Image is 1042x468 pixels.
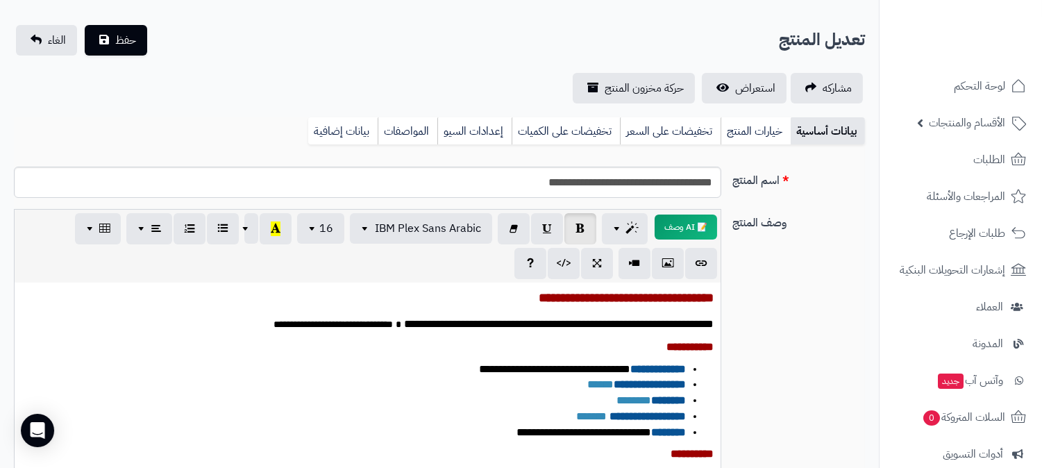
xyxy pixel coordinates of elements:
[927,187,1005,206] span: المراجعات والأسئلة
[48,32,66,49] span: الغاء
[888,401,1034,434] a: السلات المتروكة0
[923,410,940,426] span: 0
[954,76,1005,96] span: لوحة التحكم
[929,113,1005,133] span: الأقسام والمنتجات
[976,297,1003,317] span: العملاء
[936,371,1003,390] span: وآتس آب
[375,220,481,237] span: IBM Plex Sans Arabic
[721,117,791,145] a: خيارات المنتج
[922,408,1005,427] span: السلات المتروكة
[949,224,1005,243] span: طلبات الإرجاع
[727,167,871,189] label: اسم المنتج
[319,220,333,237] span: 16
[735,80,775,97] span: استعراض
[938,374,964,389] span: جديد
[21,414,54,447] div: Open Intercom Messenger
[350,213,492,244] button: IBM Plex Sans Arabic
[888,180,1034,213] a: المراجعات والأسئلة
[888,364,1034,397] a: وآتس آبجديد
[727,209,871,231] label: وصف المنتج
[973,150,1005,169] span: الطلبات
[900,260,1005,280] span: إشعارات التحويلات البنكية
[888,327,1034,360] a: المدونة
[888,253,1034,287] a: إشعارات التحويلات البنكية
[888,290,1034,324] a: العملاء
[779,26,865,54] h2: تعديل المنتج
[512,117,620,145] a: تخفيضات على الكميات
[655,215,717,240] button: 📝 AI وصف
[573,73,695,103] a: حركة مخزون المنتج
[791,117,865,145] a: بيانات أساسية
[702,73,787,103] a: استعراض
[378,117,437,145] a: المواصفات
[791,73,863,103] a: مشاركه
[85,25,147,56] button: حفظ
[297,213,344,244] button: 16
[888,217,1034,250] a: طلبات الإرجاع
[888,69,1034,103] a: لوحة التحكم
[973,334,1003,353] span: المدونة
[943,444,1003,464] span: أدوات التسويق
[308,117,378,145] a: بيانات إضافية
[605,80,684,97] span: حركة مخزون المنتج
[823,80,852,97] span: مشاركه
[16,25,77,56] a: الغاء
[115,32,136,49] span: حفظ
[888,143,1034,176] a: الطلبات
[437,117,512,145] a: إعدادات السيو
[620,117,721,145] a: تخفيضات على السعر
